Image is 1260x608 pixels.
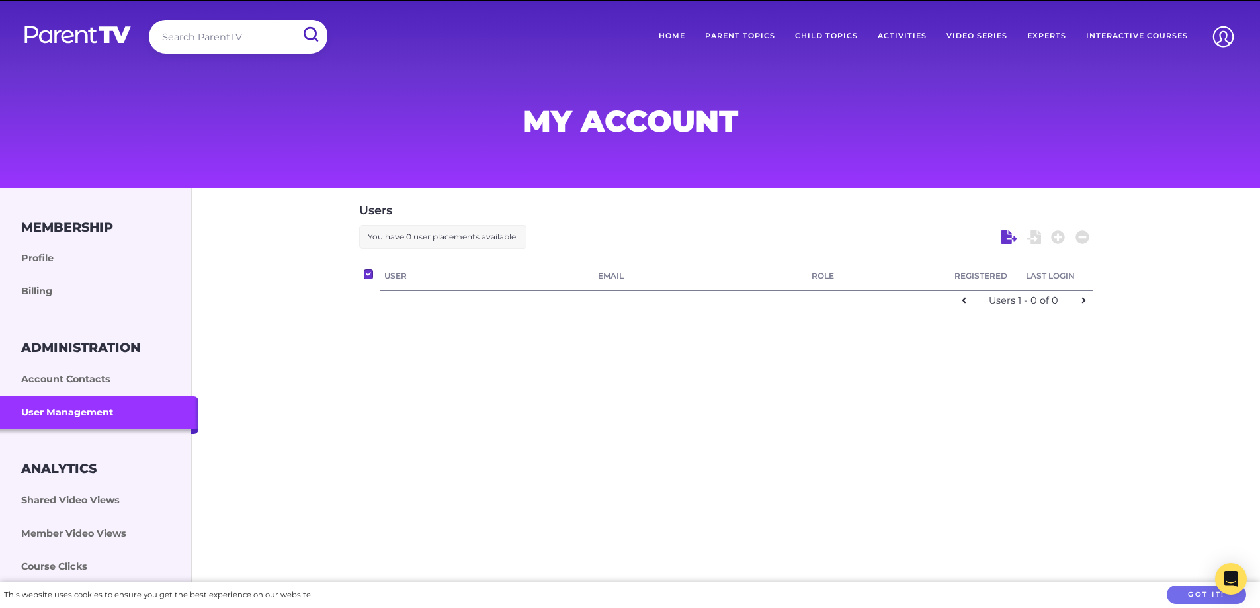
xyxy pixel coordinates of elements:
[785,20,868,53] a: Child Topics
[4,588,312,602] div: This website uses cookies to ensure you get the best experience on our website.
[293,20,327,50] input: Submit
[21,220,113,235] h3: Membership
[384,269,590,283] a: User
[695,20,785,53] a: Parent Topics
[649,20,695,53] a: Home
[868,20,937,53] a: Activities
[1051,229,1066,246] a: Add a new user
[1026,269,1089,283] a: Last Login
[1027,229,1042,246] a: Import Users
[1076,20,1198,53] a: Interactive Courses
[359,225,526,249] p: You have 0 user placements available.
[149,20,327,54] input: Search ParentTV
[812,269,946,283] a: Role
[21,461,97,476] h3: Analytics
[976,292,1071,310] div: Users 1 - 0 of 0
[937,20,1017,53] a: Video Series
[359,201,1093,220] h4: Users
[598,269,804,283] a: Email
[954,269,1018,283] a: Registered
[1215,563,1247,595] div: Open Intercom Messenger
[1017,20,1076,53] a: Experts
[312,108,949,134] h1: My Account
[1206,20,1240,54] img: Account
[1167,586,1246,605] button: Got it!
[21,340,140,355] h3: Administration
[1001,229,1017,246] a: Export Users
[1075,229,1090,246] a: Delete selected users
[23,25,132,44] img: parenttv-logo-white.4c85aaf.svg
